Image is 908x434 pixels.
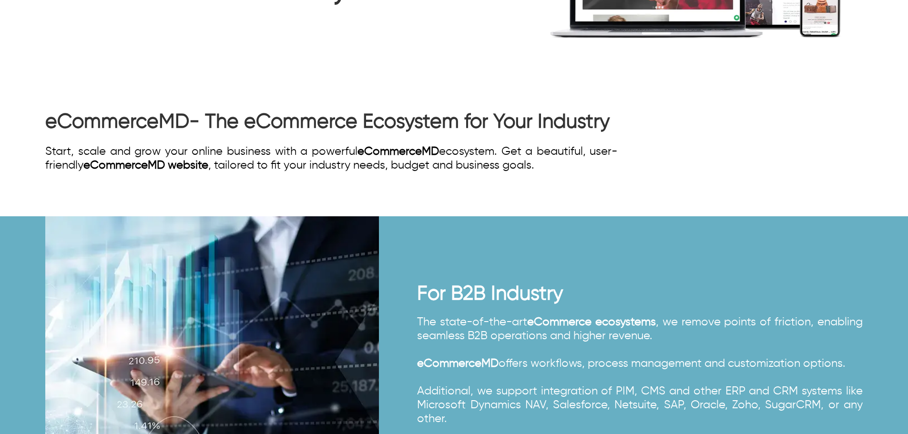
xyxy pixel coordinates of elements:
a: eCommerceMD [417,358,499,369]
a: eCommerceMD [45,112,189,132]
a: eCommerceMD [357,146,439,157]
div: Start, scale and grow your online business with a powerful ecosystem. Get a beautiful, user-frien... [45,145,617,172]
span: Additional, we support integration of PIM, CMS and other ERP and CRM systems like Microsoft Dynam... [417,385,863,424]
span: offers workflows, process management and customization options. [417,358,846,369]
a: eCommerceMD website [83,160,208,171]
a: eCommerce ecosystems [527,316,656,328]
span: The state-of-the-art , we remove points of friction, enabling seamless B2B operations and higher ... [417,316,863,342]
h1: - The eCommerce Ecosystem for Your Industry [45,109,617,135]
span: For B2B Industry [417,284,563,304]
